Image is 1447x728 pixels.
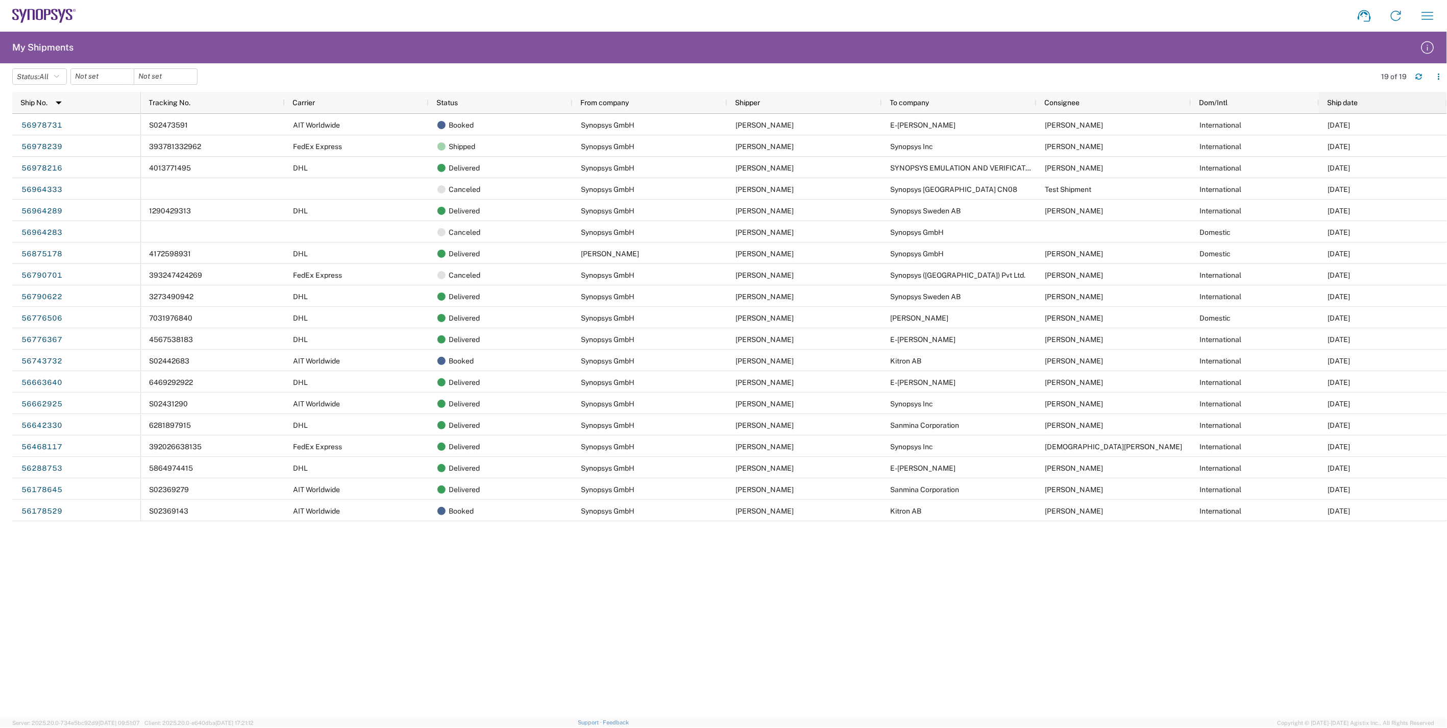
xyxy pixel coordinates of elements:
span: Delivered [449,157,480,179]
span: Tracking No. [149,99,191,107]
span: AIT Worldwide [293,357,340,365]
span: Dominika Krzysztofik [736,507,794,515]
span: Synopsys GmbH [581,185,635,193]
span: 09/30/2025 [1328,164,1351,172]
span: Synopsys Sweden AB [891,207,961,215]
span: Synopsys GmbH [581,507,635,515]
span: Dominika Krzysztofik [736,314,794,322]
span: International [1200,207,1242,215]
span: Booked [449,500,474,522]
span: International [1200,507,1242,515]
span: 09/11/2025 [1328,314,1351,322]
span: International [1200,142,1242,151]
span: 7031976840 [150,314,193,322]
span: Dominika Krzysztofik [736,142,794,151]
span: Synopsys GmbH [581,400,635,408]
span: 393247424269 [150,271,203,279]
span: FedEx Express [293,142,342,151]
button: Status:All [12,68,67,85]
img: arrow-dropdown.svg [51,94,67,111]
span: AIT Worldwide [293,400,340,408]
span: Shipped [449,136,476,157]
span: Bhuvana Krishnan [1045,250,1103,258]
span: Synopsys Nanjing CN08 [891,185,1018,193]
span: Server: 2025.20.0-734e5bc92d9 [12,720,140,726]
a: 56776367 [21,332,63,348]
span: Delivered [449,415,480,436]
span: International [1200,464,1242,472]
a: 56964283 [21,225,63,241]
span: Synopsys Sweden AB [891,293,961,301]
a: 56642330 [21,418,63,434]
span: Synopsys GmbH [581,314,635,322]
span: Mikael Svensson [1045,335,1103,344]
span: Delivered [449,372,480,393]
span: AIT Worldwide [293,486,340,494]
span: Synopsys GmbH [581,293,635,301]
span: E-Sharp AB [891,464,956,472]
span: E-Sharp AB [891,121,956,129]
span: Dominika Krzysztofik [736,121,794,129]
span: 09/29/2025 [1328,185,1351,193]
span: International [1200,443,1242,451]
span: 07/16/2025 [1328,486,1351,494]
span: International [1200,185,1242,193]
span: Domestic [1200,228,1231,236]
span: International [1200,121,1242,129]
span: Delivered [449,457,480,479]
span: International [1200,486,1242,494]
span: Lisa Claesson [1045,507,1103,515]
span: Shipper [735,99,761,107]
a: 56978239 [21,139,63,155]
span: Sanmina Corporation [891,421,960,429]
span: Synopsys GmbH [581,142,635,151]
span: Marcus Warhag [1045,357,1103,365]
a: 56875178 [21,246,63,262]
a: 56743732 [21,353,63,370]
span: 10/01/2025 [1328,121,1351,129]
span: Johan Aasa [1045,293,1103,301]
span: Carrier [293,99,315,107]
span: Sricharan Challa [1045,271,1103,279]
span: Delivered [449,286,480,307]
span: From company [581,99,629,107]
span: Kitron AB [891,507,922,515]
span: Synopsys GmbH [581,164,635,172]
span: International [1200,164,1242,172]
span: AIT Worldwide [293,121,340,129]
span: Canceled [449,222,481,243]
span: Domestic [1200,250,1231,258]
a: 56790622 [21,289,63,305]
a: 56662925 [21,396,63,412]
span: Dominika Krzysztofik [736,443,794,451]
span: 09/12/2025 [1328,293,1351,301]
a: Support [578,719,603,725]
a: Feedback [603,719,629,725]
span: 09/22/2025 [1328,250,1351,258]
span: 1290429313 [150,207,191,215]
span: Dom/Intl [1199,99,1228,107]
span: Delivered [449,393,480,415]
span: International [1200,357,1242,365]
span: 09/10/2025 [1328,335,1351,344]
span: Synopsys GmbH [891,228,944,236]
span: 5864974415 [150,464,193,472]
span: Synopsys GmbH [581,228,635,236]
span: 09/01/2025 [1328,378,1351,386]
span: Dominika Krzysztofik [736,357,794,365]
a: 56178529 [21,503,63,520]
span: 4013771495 [150,164,191,172]
span: International [1200,271,1242,279]
input: Not set [134,69,197,84]
span: Delivered [449,329,480,350]
span: Synopsys GmbH [581,357,635,365]
span: Status [437,99,458,107]
a: 56468117 [21,439,63,455]
div: 19 of 19 [1382,72,1407,81]
span: Booked [449,114,474,136]
span: 392026638135 [150,443,202,451]
span: Booked [449,350,474,372]
span: 10/01/2025 [1328,142,1351,151]
span: Domestic [1200,314,1231,322]
span: Jorge López [736,250,794,258]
